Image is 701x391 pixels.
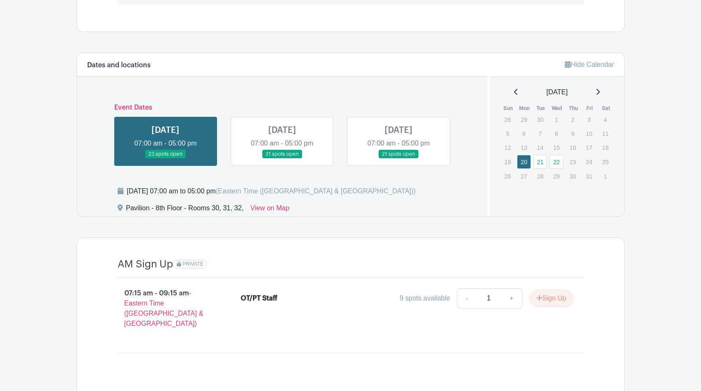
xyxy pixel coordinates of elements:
[500,104,517,113] th: Sun
[87,61,151,69] h6: Dates and locations
[550,113,564,126] p: 1
[107,104,457,112] h6: Event Dates
[127,186,416,196] div: [DATE] 07:00 am to 05:00 pm
[550,155,564,169] a: 22
[241,293,278,303] div: OT/PT Staff
[126,203,244,217] div: Pavilion - 8th Floor - Rooms 30, 31, 32,
[566,155,580,168] p: 23
[533,113,547,126] p: 30
[517,155,531,169] a: 20
[566,127,580,140] p: 9
[582,141,596,154] p: 17
[118,258,173,270] h4: AM Sign Up
[501,288,522,308] a: +
[216,187,416,195] span: (Eastern Time ([GEOGRAPHIC_DATA] & [GEOGRAPHIC_DATA]))
[566,170,580,183] p: 30
[547,87,568,97] span: [DATE]
[500,170,514,183] p: 26
[598,127,612,140] p: 11
[500,113,514,126] p: 28
[566,113,580,126] p: 2
[550,127,564,140] p: 8
[517,141,531,154] p: 13
[500,141,514,154] p: 12
[400,293,450,303] div: 9 spots available
[500,155,514,168] p: 19
[533,104,549,113] th: Tue
[582,155,596,168] p: 24
[582,170,596,183] p: 31
[582,113,596,126] p: 3
[250,203,289,217] a: View on Map
[457,288,476,308] a: -
[598,170,612,183] p: 1
[533,155,547,169] a: 21
[565,61,614,68] a: Hide Calendar
[550,141,564,154] p: 15
[565,104,582,113] th: Thu
[124,289,203,327] span: - Eastern Time ([GEOGRAPHIC_DATA] & [GEOGRAPHIC_DATA])
[517,104,533,113] th: Mon
[533,141,547,154] p: 14
[517,127,531,140] p: 6
[550,170,564,183] p: 29
[182,261,203,267] span: PRIVATE
[598,113,612,126] p: 4
[104,285,228,332] p: 07:15 am - 09:15 am
[598,104,614,113] th: Sat
[582,104,598,113] th: Fri
[598,141,612,154] p: 18
[533,170,547,183] p: 28
[566,141,580,154] p: 16
[582,127,596,140] p: 10
[517,170,531,183] p: 27
[500,127,514,140] p: 5
[598,155,612,168] p: 25
[533,127,547,140] p: 7
[529,289,574,307] button: Sign Up
[517,113,531,126] p: 29
[549,104,566,113] th: Wed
